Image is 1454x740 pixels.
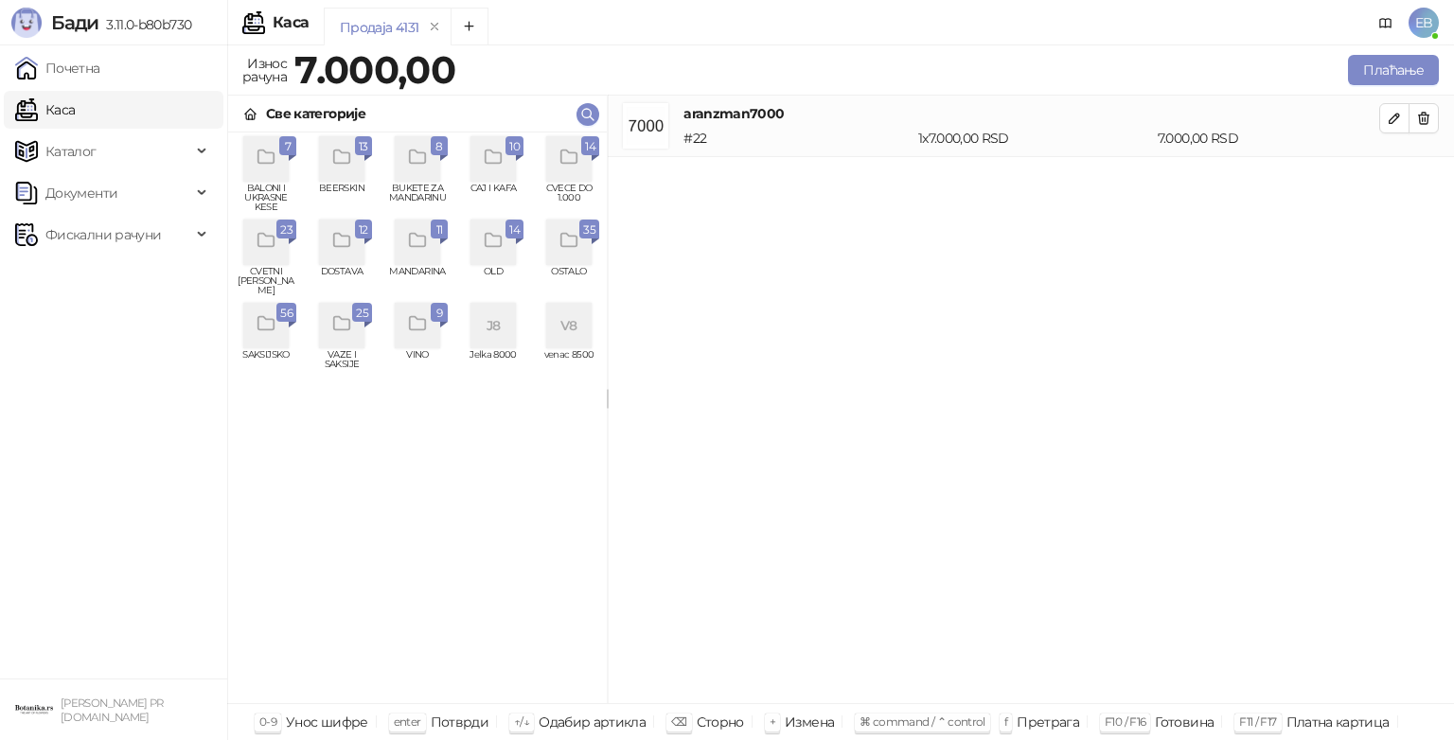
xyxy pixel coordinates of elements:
[1239,714,1276,729] span: F11 / F17
[286,710,368,734] div: Унос шифре
[239,51,291,89] div: Износ рачуна
[539,710,646,734] div: Одабир артикла
[11,8,42,38] img: Logo
[311,350,372,379] span: VAZE I SAKSIJE
[387,267,448,295] span: MANDARINA
[683,103,1379,124] h4: aranzman7000
[1105,714,1145,729] span: F10 / F16
[311,267,372,295] span: DOSTAVA
[356,303,368,324] span: 25
[539,350,599,379] span: venac 8500
[98,16,191,33] span: 3.11.0-b80b730
[451,8,488,45] button: Add tab
[280,220,293,240] span: 23
[45,132,97,170] span: Каталог
[509,220,520,240] span: 14
[394,714,421,729] span: enter
[283,136,293,157] span: 7
[463,267,523,295] span: OLD
[387,350,448,379] span: VINO
[228,132,607,703] div: grid
[259,714,276,729] span: 0-9
[671,714,686,729] span: ⌫
[434,220,444,240] span: 11
[1371,8,1401,38] a: Документација
[236,350,296,379] span: SAKSIJSKO
[585,136,595,157] span: 14
[546,303,592,348] div: V8
[509,136,520,157] span: 10
[15,91,75,129] a: Каса
[422,19,447,35] button: remove
[294,46,455,93] strong: 7.000,00
[1154,128,1383,149] div: 7.000,00 RSD
[431,710,489,734] div: Потврди
[463,350,523,379] span: Jelka 8000
[236,184,296,212] span: BALONI I UKRASNE KESE
[61,696,164,724] small: [PERSON_NAME] PR [DOMAIN_NAME]
[785,710,834,734] div: Измена
[45,216,161,254] span: Фискални рачуни
[236,267,296,295] span: CVETNI [PERSON_NAME]
[51,11,98,34] span: Бади
[770,714,775,729] span: +
[1004,714,1007,729] span: f
[470,303,516,348] div: J8
[311,184,372,212] span: BEERSKIN
[280,303,293,324] span: 56
[1409,8,1439,38] span: EB
[15,49,100,87] a: Почетна
[273,15,309,30] div: Каса
[387,184,448,212] span: BUKETE ZA MANDARINU
[914,128,1154,149] div: 1 x 7.000,00 RSD
[514,714,529,729] span: ↑/↓
[266,103,365,124] div: Све категорије
[434,303,444,324] span: 9
[539,184,599,212] span: CVECE DO 1.000
[860,714,985,729] span: ⌘ command / ⌃ control
[583,220,595,240] span: 35
[539,267,599,295] span: OSTALO
[359,136,368,157] span: 13
[359,220,368,240] span: 12
[15,691,53,729] img: 64x64-companyLogo-0e2e8aaa-0bd2-431b-8613-6e3c65811325.png
[1155,710,1214,734] div: Готовина
[1286,710,1390,734] div: Платна картица
[1348,55,1439,85] button: Плаћање
[680,128,914,149] div: # 22
[340,17,418,38] div: Продаја 4131
[463,184,523,212] span: CAJ I KAFA
[1017,710,1079,734] div: Претрага
[45,174,117,212] span: Документи
[697,710,744,734] div: Сторно
[434,136,444,157] span: 8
